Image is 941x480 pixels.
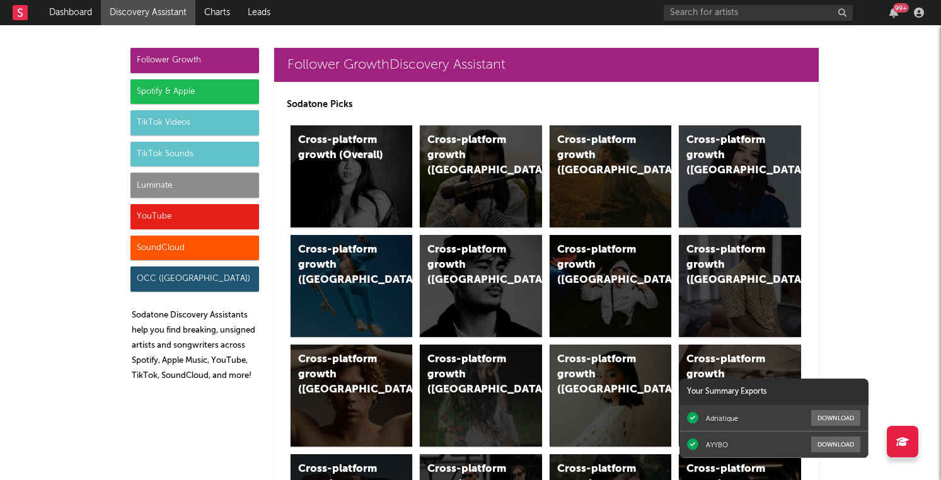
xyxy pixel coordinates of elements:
div: Your Summary Exports [679,379,869,405]
div: Cross-platform growth ([GEOGRAPHIC_DATA]) [557,133,643,178]
div: SoundCloud [130,236,259,261]
div: Cross-platform growth ([GEOGRAPHIC_DATA]) [427,352,513,397]
button: 99+ [889,8,898,18]
div: Luminate [130,173,259,198]
div: Cross-platform growth ([GEOGRAPHIC_DATA]) [298,352,384,397]
a: Cross-platform growth ([GEOGRAPHIC_DATA]) [291,345,413,447]
div: Cross-platform growth ([GEOGRAPHIC_DATA]) [298,243,384,288]
div: YouTube [130,204,259,229]
div: Cross-platform growth ([GEOGRAPHIC_DATA]) [686,243,772,288]
a: Cross-platform growth ([GEOGRAPHIC_DATA]/GSA) [550,235,672,337]
div: Cross-platform growth ([GEOGRAPHIC_DATA]) [686,133,772,178]
div: 99 + [893,3,909,13]
a: Follower GrowthDiscovery Assistant [274,48,819,82]
div: Cross-platform growth ([GEOGRAPHIC_DATA]) [427,133,513,178]
button: Download [811,437,860,452]
a: Cross-platform growth ([GEOGRAPHIC_DATA]) [420,345,542,447]
a: Cross-platform growth ([GEOGRAPHIC_DATA]) [550,345,672,447]
a: Cross-platform growth ([GEOGRAPHIC_DATA]) [679,345,801,447]
p: Sodatone Picks [287,97,806,112]
a: Cross-platform growth ([GEOGRAPHIC_DATA]) [550,125,672,227]
div: Follower Growth [130,48,259,73]
div: AYYBO [706,440,728,449]
div: Cross-platform growth (Overall) [298,133,384,163]
div: OCC ([GEOGRAPHIC_DATA]) [130,266,259,292]
input: Search for artists [664,5,853,21]
div: Cross-platform growth ([GEOGRAPHIC_DATA]/GSA) [557,243,643,288]
a: Cross-platform growth (Overall) [291,125,413,227]
div: Cross-platform growth ([GEOGRAPHIC_DATA]) [557,352,643,397]
div: Spotify & Apple [130,79,259,105]
div: TikTok Videos [130,110,259,135]
div: Cross-platform growth ([GEOGRAPHIC_DATA]) [427,243,513,288]
p: Sodatone Discovery Assistants help you find breaking, unsigned artists and songwriters across Spo... [132,308,259,384]
a: Cross-platform growth ([GEOGRAPHIC_DATA]) [291,235,413,337]
a: Cross-platform growth ([GEOGRAPHIC_DATA]) [420,125,542,227]
a: Cross-platform growth ([GEOGRAPHIC_DATA]) [420,235,542,337]
div: Cross-platform growth ([GEOGRAPHIC_DATA]) [686,352,772,397]
div: Adriatique [706,414,738,423]
div: TikTok Sounds [130,142,259,167]
a: Cross-platform growth ([GEOGRAPHIC_DATA]) [679,235,801,337]
button: Download [811,410,860,426]
a: Cross-platform growth ([GEOGRAPHIC_DATA]) [679,125,801,227]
